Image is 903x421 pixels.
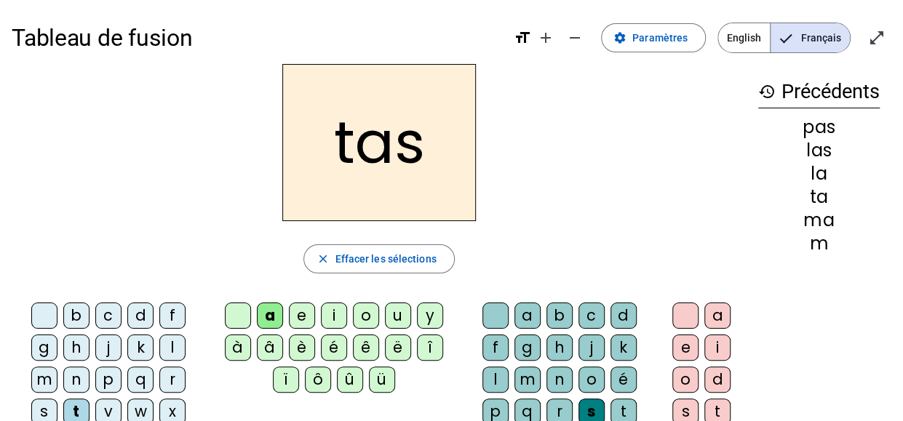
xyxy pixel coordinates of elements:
div: é [321,334,347,361]
span: Paramètres [632,29,688,47]
mat-icon: remove [566,29,584,47]
div: f [159,302,186,329]
div: b [546,302,573,329]
div: a [704,302,731,329]
div: e [289,302,315,329]
div: o [353,302,379,329]
div: ï [273,366,299,393]
div: h [546,334,573,361]
div: r [159,366,186,393]
div: è [289,334,315,361]
div: m [31,366,57,393]
div: a [257,302,283,329]
div: k [127,334,154,361]
div: e [672,334,699,361]
div: n [63,366,89,393]
mat-icon: open_in_full [868,29,886,47]
mat-icon: history [758,83,776,100]
div: f [482,334,509,361]
div: n [546,366,573,393]
mat-icon: add [537,29,554,47]
button: Entrer en plein écran [862,23,891,52]
div: i [321,302,347,329]
div: o [578,366,605,393]
div: j [578,334,605,361]
div: a [514,302,541,329]
div: l [482,366,509,393]
mat-icon: settings [613,31,626,44]
div: ê [353,334,379,361]
div: ü [369,366,395,393]
div: las [758,142,880,159]
div: y [417,302,443,329]
div: g [31,334,57,361]
div: o [672,366,699,393]
mat-icon: close [316,252,329,265]
div: ma [758,212,880,229]
div: p [95,366,122,393]
div: ta [758,188,880,206]
button: Paramètres [601,23,706,52]
mat-icon: format_size [514,29,531,47]
div: ô [305,366,331,393]
div: c [95,302,122,329]
div: c [578,302,605,329]
div: d [704,366,731,393]
div: m [758,235,880,252]
div: m [514,366,541,393]
div: d [127,302,154,329]
span: English [718,23,770,52]
button: Augmenter la taille de la police [531,23,560,52]
h1: Tableau de fusion [12,15,502,61]
div: l [159,334,186,361]
mat-button-toggle-group: Language selection [717,23,851,53]
div: la [758,165,880,183]
div: pas [758,119,880,136]
div: q [127,366,154,393]
div: à [225,334,251,361]
div: ë [385,334,411,361]
span: Français [771,23,850,52]
h2: tas [282,64,476,221]
div: k [610,334,637,361]
h3: Précédents [758,76,880,108]
span: Effacer les sélections [335,250,436,268]
div: i [704,334,731,361]
div: h [63,334,89,361]
div: é [610,366,637,393]
div: â [257,334,283,361]
div: û [337,366,363,393]
div: î [417,334,443,361]
button: Effacer les sélections [303,244,454,273]
div: j [95,334,122,361]
div: u [385,302,411,329]
div: d [610,302,637,329]
div: b [63,302,89,329]
div: g [514,334,541,361]
button: Diminuer la taille de la police [560,23,589,52]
